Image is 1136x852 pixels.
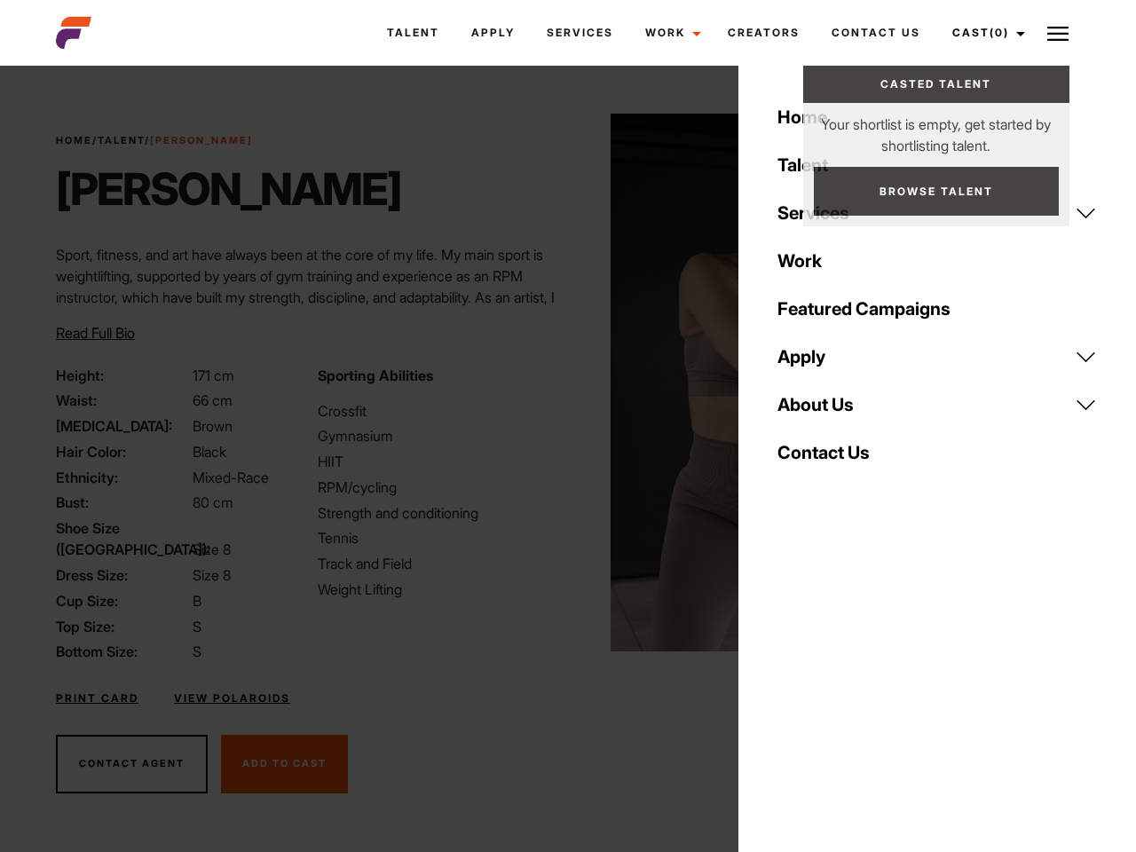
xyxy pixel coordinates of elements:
[990,26,1009,39] span: (0)
[56,616,189,637] span: Top Size:
[318,502,557,524] li: Strength and conditioning
[318,553,557,574] li: Track and Field
[193,391,233,409] span: 66 cm
[629,9,712,57] a: Work
[193,417,233,435] span: Brown
[56,322,135,343] button: Read Full Bio
[56,467,189,488] span: Ethnicity:
[1047,23,1069,44] img: Burger icon
[531,9,629,57] a: Services
[803,66,1069,103] a: Casted Talent
[56,690,138,706] a: Print Card
[221,735,348,793] button: Add To Cast
[767,333,1108,381] a: Apply
[193,566,231,584] span: Size 8
[193,643,201,660] span: S
[56,365,189,386] span: Height:
[767,285,1108,333] a: Featured Campaigns
[318,527,557,548] li: Tennis
[371,9,455,57] a: Talent
[56,441,189,462] span: Hair Color:
[150,134,253,146] strong: [PERSON_NAME]
[56,415,189,437] span: [MEDICAL_DATA]:
[767,237,1108,285] a: Work
[56,244,557,351] p: Sport, fitness, and art have always been at the core of my life. My main sport is weightlifting, ...
[803,103,1069,156] p: Your shortlist is empty, get started by shortlisting talent.
[56,590,189,611] span: Cup Size:
[767,189,1108,237] a: Services
[767,93,1108,141] a: Home
[318,477,557,498] li: RPM/cycling
[56,517,189,560] span: Shoe Size ([GEOGRAPHIC_DATA]):
[767,429,1108,477] a: Contact Us
[56,492,189,513] span: Bust:
[56,641,189,662] span: Bottom Size:
[193,469,269,486] span: Mixed-Race
[455,9,531,57] a: Apply
[193,443,226,461] span: Black
[814,167,1059,216] a: Browse Talent
[193,618,201,635] span: S
[767,381,1108,429] a: About Us
[318,425,557,446] li: Gymnasium
[193,367,234,384] span: 171 cm
[174,690,290,706] a: View Polaroids
[56,134,92,146] a: Home
[936,9,1036,57] a: Cast(0)
[56,15,91,51] img: cropped-aefm-brand-fav-22-square.png
[56,390,189,411] span: Waist:
[193,493,233,511] span: 80 cm
[318,579,557,600] li: Weight Lifting
[318,400,557,422] li: Crossfit
[816,9,936,57] a: Contact Us
[193,592,201,610] span: B
[767,141,1108,189] a: Talent
[712,9,816,57] a: Creators
[193,540,231,558] span: Size 8
[56,162,401,216] h1: [PERSON_NAME]
[318,367,433,384] strong: Sporting Abilities
[56,324,135,342] span: Read Full Bio
[242,757,327,769] span: Add To Cast
[56,133,253,148] span: / /
[318,451,557,472] li: HIIT
[98,134,145,146] a: Talent
[56,564,189,586] span: Dress Size:
[56,735,208,793] button: Contact Agent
